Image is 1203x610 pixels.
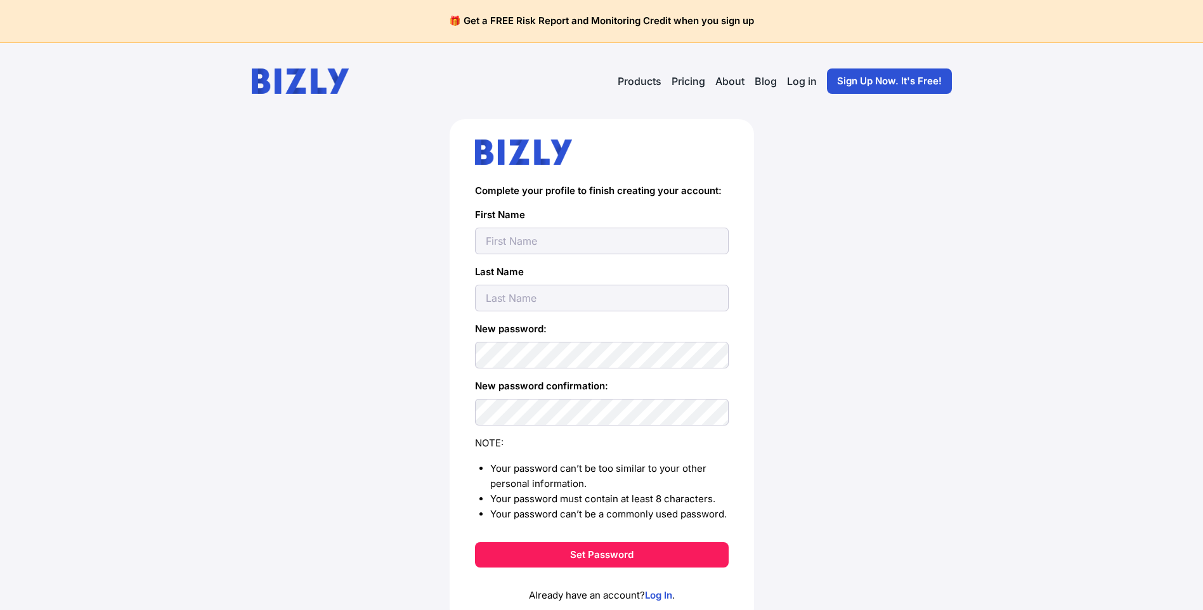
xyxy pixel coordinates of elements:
[715,74,745,89] a: About
[475,568,729,603] p: Already have an account? .
[15,15,1188,27] h4: 🎁 Get a FREE Risk Report and Monitoring Credit when you sign up
[475,321,729,337] label: New password:
[475,185,729,197] h4: Complete your profile to finish creating your account:
[618,74,661,89] button: Products
[672,74,705,89] a: Pricing
[475,285,729,311] input: Last Name
[475,228,729,254] input: First Name
[490,491,729,507] li: Your password must contain at least 8 characters.
[490,461,729,491] li: Your password can’t be too similar to your other personal information.
[475,207,729,223] label: First Name
[475,436,729,451] div: NOTE:
[755,74,777,89] a: Blog
[475,379,729,394] label: New password confirmation:
[827,68,952,94] a: Sign Up Now. It's Free!
[475,140,573,165] img: bizly_logo.svg
[475,542,729,568] button: Set Password
[475,264,729,280] label: Last Name
[490,507,729,522] li: Your password can’t be a commonly used password.
[787,74,817,89] a: Log in
[645,589,672,601] a: Log In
